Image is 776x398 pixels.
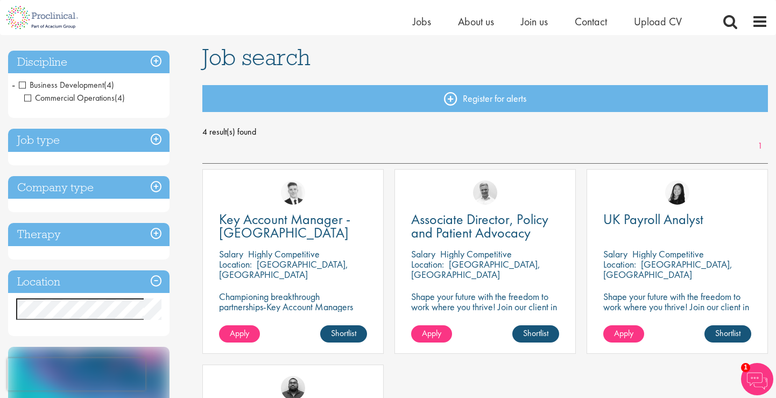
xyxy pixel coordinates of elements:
[603,213,751,226] a: UK Payroll Analyst
[8,51,170,74] h3: Discipline
[413,15,431,29] a: Jobs
[411,258,444,270] span: Location:
[603,325,644,343] a: Apply
[741,363,773,395] img: Chatbot
[219,325,260,343] a: Apply
[411,213,559,240] a: Associate Director, Policy and Patient Advocacy
[320,325,367,343] a: Shortlist
[614,327,633,339] span: Apply
[665,180,689,205] img: Numhom Sudsok
[219,258,252,270] span: Location:
[422,327,441,339] span: Apply
[752,140,768,152] a: 1
[458,15,494,29] a: About us
[230,327,249,339] span: Apply
[411,325,452,343] a: Apply
[24,92,125,103] span: Commercial Operations
[8,270,170,294] h3: Location
[8,358,145,390] iframe: reCAPTCHA
[473,180,497,205] img: Joshua Bye
[202,124,768,140] span: 4 result(s) found
[741,363,750,372] span: 1
[632,248,704,260] p: Highly Competitive
[19,79,114,90] span: Business Development
[440,248,512,260] p: Highly Competitive
[603,248,627,260] span: Salary
[603,258,636,270] span: Location:
[8,223,170,246] h3: Therapy
[411,258,540,281] p: [GEOGRAPHIC_DATA], [GEOGRAPHIC_DATA]
[603,210,703,228] span: UK Payroll Analyst
[115,92,125,103] span: (4)
[219,248,243,260] span: Salary
[411,291,559,322] p: Shape your future with the freedom to work where you thrive! Join our client in this hybrid role ...
[603,291,751,322] p: Shape your future with the freedom to work where you thrive! Join our client in a hybrid role tha...
[219,291,367,332] p: Championing breakthrough partnerships-Key Account Managers turn biotech innovation into lasting c...
[411,210,548,242] span: Associate Director, Policy and Patient Advocacy
[219,213,367,240] a: Key Account Manager - [GEOGRAPHIC_DATA]
[12,76,15,93] span: -
[521,15,548,29] a: Join us
[704,325,751,343] a: Shortlist
[248,248,320,260] p: Highly Competitive
[24,92,115,103] span: Commercial Operations
[634,15,682,29] a: Upload CV
[219,258,348,281] p: [GEOGRAPHIC_DATA], [GEOGRAPHIC_DATA]
[104,79,114,90] span: (4)
[8,176,170,199] h3: Company type
[512,325,559,343] a: Shortlist
[8,129,170,152] h3: Job type
[202,85,768,112] a: Register for alerts
[219,210,350,242] span: Key Account Manager - [GEOGRAPHIC_DATA]
[603,258,732,281] p: [GEOGRAPHIC_DATA], [GEOGRAPHIC_DATA]
[19,79,104,90] span: Business Development
[575,15,607,29] a: Contact
[202,43,311,72] span: Job search
[281,180,305,205] img: Nicolas Daniel
[411,248,435,260] span: Salary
